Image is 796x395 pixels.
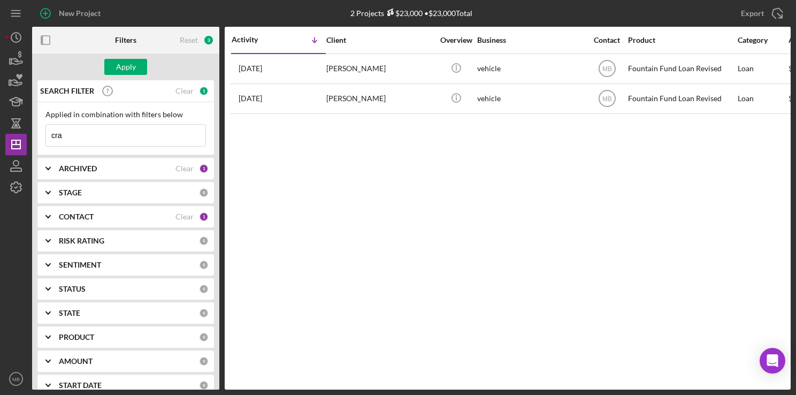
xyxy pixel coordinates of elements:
b: STATUS [59,285,86,293]
b: STAGE [59,188,82,197]
div: 1 [199,164,209,173]
time: 2025-01-16 20:15 [239,94,262,103]
b: RISK RATING [59,237,104,245]
b: START DATE [59,381,102,390]
b: ARCHIVED [59,164,97,173]
text: MB [602,65,612,73]
div: Loan [738,55,787,83]
div: Business [477,36,584,44]
div: $23,000 [384,9,423,18]
div: Contact [587,36,627,44]
div: Clear [175,164,194,173]
button: New Project [32,3,111,24]
div: 0 [199,260,209,270]
div: Fountain Fund Loan Revised [628,85,735,113]
div: Client [326,36,433,44]
div: 3 [203,35,214,45]
button: Apply [104,59,147,75]
div: Category [738,36,787,44]
div: [PERSON_NAME] [326,85,433,113]
b: Filters [115,36,136,44]
div: Applied in combination with filters below [45,110,206,119]
div: 2 Projects • $23,000 Total [350,9,472,18]
div: Fountain Fund Loan Revised [628,55,735,83]
div: Loan [738,85,787,113]
div: 0 [199,188,209,197]
div: vehicle [477,55,584,83]
div: Apply [116,59,136,75]
div: Reset [180,36,198,44]
div: 0 [199,356,209,366]
time: 2025-09-25 18:05 [239,64,262,73]
b: AMOUNT [59,357,93,366]
div: 1 [199,212,209,222]
div: vehicle [477,85,584,113]
div: Export [741,3,764,24]
div: Open Intercom Messenger [760,348,785,374]
div: [PERSON_NAME] [326,55,433,83]
button: MB [5,368,27,390]
div: Clear [175,87,194,95]
div: 0 [199,284,209,294]
div: New Project [59,3,101,24]
b: PRODUCT [59,333,94,341]
button: Export [730,3,791,24]
div: Clear [175,212,194,221]
div: 0 [199,381,209,390]
b: CONTACT [59,212,94,221]
div: Overview [436,36,476,44]
b: SEARCH FILTER [40,87,94,95]
text: MB [602,95,612,103]
text: MB [12,376,20,382]
div: 0 [199,332,209,342]
b: STATE [59,309,80,317]
div: Activity [232,35,279,44]
b: SENTIMENT [59,261,101,269]
div: 0 [199,236,209,246]
div: 0 [199,308,209,318]
div: 1 [199,86,209,96]
div: Product [628,36,735,44]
